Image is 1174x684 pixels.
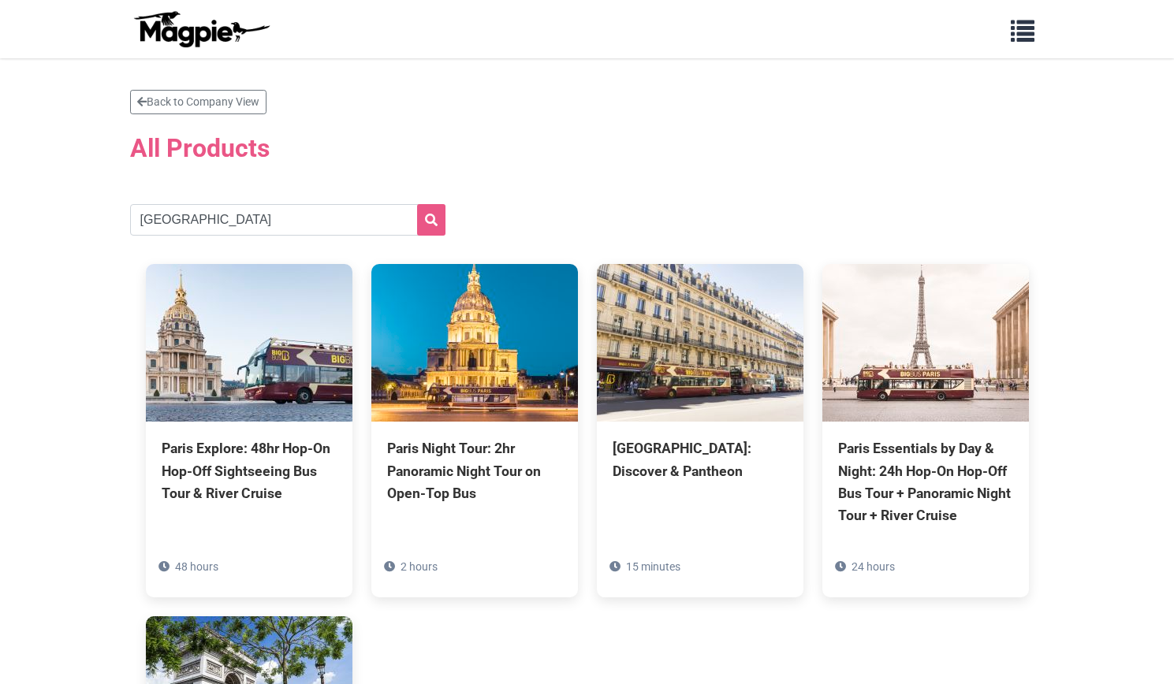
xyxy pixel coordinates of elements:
[130,10,272,48] img: logo-ab69f6fb50320c5b225c76a69d11143b.png
[387,437,562,504] div: Paris Night Tour: 2hr Panoramic Night Tour on Open-Top Bus
[175,560,218,573] span: 48 hours
[626,560,680,573] span: 15 minutes
[146,264,352,422] img: Paris Explore: 48hr Hop-On Hop-Off Sightseeing Bus Tour & River Cruise
[130,90,266,114] a: Back to Company View
[130,204,445,236] input: Search products...
[613,437,788,481] div: [GEOGRAPHIC_DATA]: Discover & Pantheon
[852,560,895,573] span: 24 hours
[822,264,1029,597] a: Paris Essentials by Day & Night: 24h Hop-On Hop-Off Bus Tour + Panoramic Night Tour + River Cruis...
[822,264,1029,422] img: Paris Essentials by Day & Night: 24h Hop-On Hop-Off Bus Tour + Panoramic Night Tour + River Cruise
[130,124,1045,173] h2: All Products
[371,264,578,574] a: Paris Night Tour: 2hr Panoramic Night Tour on Open-Top Bus 2 hours
[597,264,803,422] img: Paris: Discover & Pantheon
[162,437,337,504] div: Paris Explore: 48hr Hop-On Hop-Off Sightseeing Bus Tour & River Cruise
[597,264,803,552] a: [GEOGRAPHIC_DATA]: Discover & Pantheon 15 minutes
[838,437,1013,526] div: Paris Essentials by Day & Night: 24h Hop-On Hop-Off Bus Tour + Panoramic Night Tour + River Cruise
[401,560,438,573] span: 2 hours
[146,264,352,574] a: Paris Explore: 48hr Hop-On Hop-Off Sightseeing Bus Tour & River Cruise 48 hours
[371,264,578,422] img: Paris Night Tour: 2hr Panoramic Night Tour on Open-Top Bus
